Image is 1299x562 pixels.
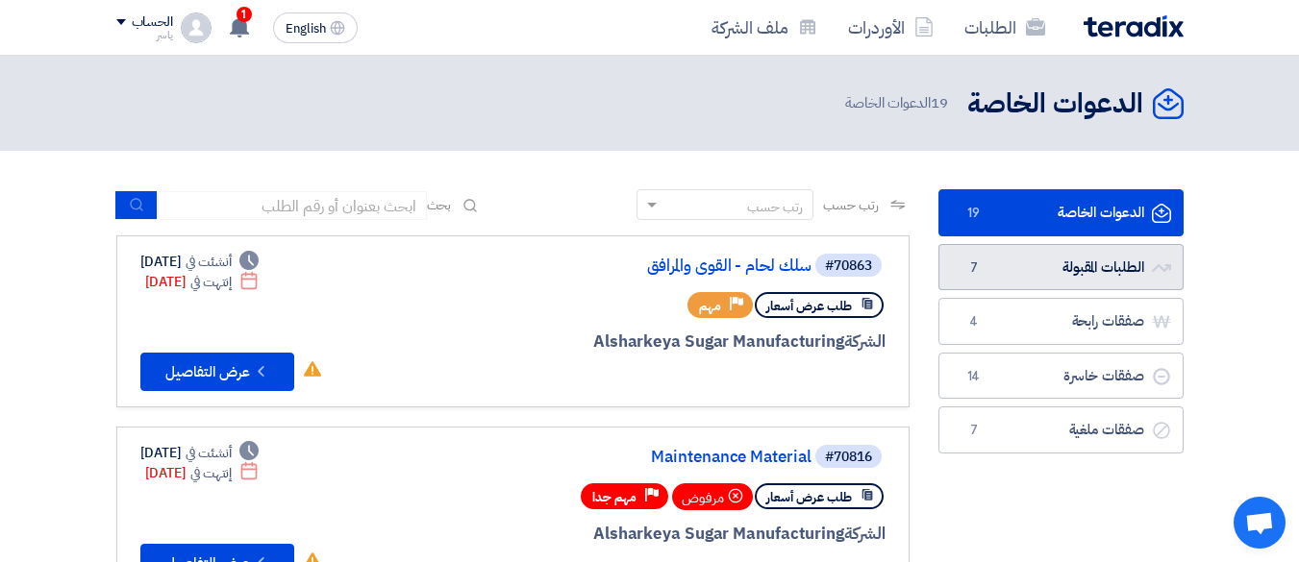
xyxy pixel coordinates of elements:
[931,92,948,113] span: 19
[427,257,812,275] a: سلك لحام - القوي والمرافق
[427,449,812,466] a: Maintenance Material
[592,488,637,506] span: مهم جدا
[825,451,872,464] div: #70816
[132,14,173,31] div: الحساب
[140,443,260,463] div: [DATE]
[938,353,1184,400] a: صفقات خاسرة14
[962,204,986,223] span: 19
[938,244,1184,291] a: الطلبات المقبولة7
[116,30,173,40] div: ياسر
[423,330,886,354] div: Alsharkeya Sugar Manufacturing
[962,421,986,440] span: 7
[699,297,721,315] span: مهم
[938,189,1184,236] a: الدعوات الخاصة19
[672,483,753,510] div: مرفوض
[237,7,252,22] span: 1
[844,330,886,354] span: الشركة
[140,353,294,391] button: عرض التفاصيل
[423,522,886,547] div: Alsharkeya Sugar Manufacturing
[949,5,1061,50] a: الطلبات
[962,258,986,278] span: 7
[145,272,260,292] div: [DATE]
[181,12,212,43] img: profile_test.png
[145,463,260,483] div: [DATE]
[962,312,986,331] span: 4
[696,5,833,50] a: ملف الشركة
[938,406,1184,453] a: صفقات ملغية7
[190,463,232,483] span: إنتهت في
[140,252,260,272] div: [DATE]
[844,522,886,546] span: الشركة
[766,297,852,315] span: طلب عرض أسعار
[967,86,1143,123] h2: الدعوات الخاصة
[747,197,803,217] div: رتب حسب
[1234,497,1286,549] a: دردشة مفتوحة
[962,367,986,386] span: 14
[845,92,951,114] span: الدعوات الخاصة
[273,12,358,43] button: English
[1084,15,1184,37] img: Teradix logo
[286,22,326,36] span: English
[825,259,872,273] div: #70863
[766,488,852,506] span: طلب عرض أسعار
[190,272,232,292] span: إنتهت في
[823,195,878,215] span: رتب حسب
[186,443,232,463] span: أنشئت في
[833,5,949,50] a: الأوردرات
[186,252,232,272] span: أنشئت في
[427,195,452,215] span: بحث
[938,298,1184,345] a: صفقات رابحة4
[158,191,427,220] input: ابحث بعنوان أو رقم الطلب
